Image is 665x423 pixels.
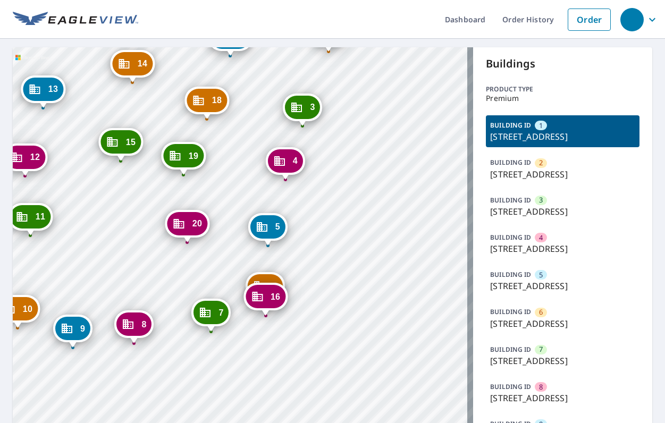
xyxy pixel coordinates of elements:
[539,270,543,280] span: 5
[138,60,147,67] span: 14
[23,305,32,313] span: 10
[490,196,531,205] p: BUILDING ID
[273,282,277,290] span: 6
[490,382,531,391] p: BUILDING ID
[539,382,543,392] span: 8
[539,233,543,243] span: 4
[80,325,85,333] span: 9
[185,87,229,120] div: Dropped pin, building 18, Commercial property, 3950 W 12th St Greeley, CO 80634
[248,213,288,246] div: Dropped pin, building 5, Commercial property, 3950 W 12th St Greeley, CO 80634
[218,309,223,317] span: 7
[53,315,92,348] div: Dropped pin, building 9, Commercial property, 3950 W 12th St Greeley, CO 80634
[246,272,285,305] div: Dropped pin, building 6, Commercial property, 3950 W 12th St Greeley, CO 80634
[486,56,639,72] p: Buildings
[490,242,635,255] p: [STREET_ADDRESS]
[490,158,531,167] p: BUILDING ID
[243,283,288,316] div: Dropped pin, building 16, Commercial property, 3950 W 12th St Greeley, CO 80634
[114,310,154,343] div: Dropped pin, building 8, Commercial property, 3950 W 12th St Greeley, CO 80634
[48,85,58,93] span: 13
[490,345,531,354] p: BUILDING ID
[539,195,543,205] span: 3
[293,157,298,165] span: 4
[13,12,138,28] img: EV Logo
[283,94,322,126] div: Dropped pin, building 3, Commercial property, 3950 W 12th St Greeley, CO 80634
[141,320,146,328] span: 8
[490,121,531,130] p: BUILDING ID
[539,121,543,131] span: 1
[99,128,143,161] div: Dropped pin, building 15, Commercial property, 3950 W 12th St Greeley, CO 80634
[490,317,635,330] p: [STREET_ADDRESS]
[30,153,40,161] span: 12
[192,219,202,227] span: 20
[9,203,53,236] div: Dropped pin, building 11, Commercial property, 3950 W 12th St Greeley, CO 80634
[490,270,531,279] p: BUILDING ID
[162,142,206,175] div: Dropped pin, building 19, Commercial property, 3950 W 12th St Greeley, CO 80634
[3,143,47,176] div: Dropped pin, building 12, Commercial property, 3950 W 12th St Greeley, CO 80634
[490,205,635,218] p: [STREET_ADDRESS]
[490,233,531,242] p: BUILDING ID
[490,354,635,367] p: [STREET_ADDRESS]
[111,50,155,83] div: Dropped pin, building 14, Commercial property, 3950 W 12th St Greeley, CO 80634
[490,168,635,181] p: [STREET_ADDRESS]
[490,307,531,316] p: BUILDING ID
[126,138,136,146] span: 15
[271,293,280,301] span: 16
[36,213,45,221] span: 11
[212,96,222,104] span: 18
[539,344,543,354] span: 7
[165,210,209,243] div: Dropped pin, building 20, Commercial property, 3950 W 12th St Greeley, CO 80634
[539,307,543,317] span: 6
[275,223,280,231] span: 5
[266,147,305,180] div: Dropped pin, building 4, Commercial property, 3950 W 12th St Greeley, CO 80634
[189,152,198,160] span: 19
[490,392,635,404] p: [STREET_ADDRESS]
[310,103,315,111] span: 3
[486,94,639,103] p: Premium
[568,9,611,31] a: Order
[490,280,635,292] p: [STREET_ADDRESS]
[539,158,543,168] span: 2
[191,299,231,332] div: Dropped pin, building 7, Commercial property, 3950 W 12th St Greeley, CO 80634
[486,84,639,94] p: Product type
[490,130,635,143] p: [STREET_ADDRESS]
[21,75,65,108] div: Dropped pin, building 13, Commercial property, 3950 W 12th St Greeley, CO 80634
